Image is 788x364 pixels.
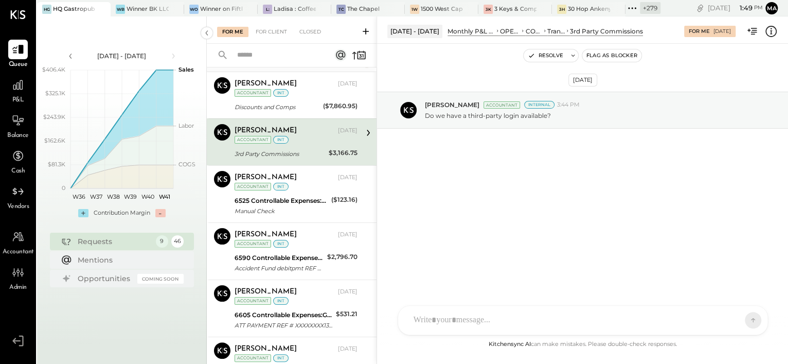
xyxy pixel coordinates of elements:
[338,80,357,88] div: [DATE]
[178,66,194,73] text: Sales
[447,27,495,36] div: Monthly P&L Comparison
[235,126,297,136] div: [PERSON_NAME]
[425,111,551,120] p: Do we have a third-party login available?
[713,28,731,35] div: [DATE]
[9,60,28,70] span: Queue
[483,5,493,14] div: 3K
[235,196,328,206] div: 6525 Controllable Expenses:General & Administrative Expenses:Payroll Processing Fees
[235,253,324,263] div: 6590 Controllable Expenses:General & Administrative Expenses:Liability Insurance
[331,195,357,205] div: ($123.16)
[338,174,357,182] div: [DATE]
[336,309,357,319] div: $531.21
[42,5,51,14] div: HG
[387,25,442,38] div: [DATE] - [DATE]
[11,167,25,176] span: Cash
[45,90,65,97] text: $325.1K
[62,184,65,192] text: 0
[44,137,65,144] text: $162.6K
[765,2,778,14] button: Ma
[273,297,289,305] div: int
[500,27,521,36] div: OPERATING EXPENSES (EBITDA)
[347,5,380,13] div: The Chapel
[689,28,710,35] div: For Me
[329,148,357,158] div: $3,166.75
[1,75,35,105] a: P&L
[78,236,151,247] div: Requests
[12,96,24,105] span: P&L
[235,240,271,248] div: Accountant
[200,5,242,13] div: Winner on Fifth LLC
[1,182,35,212] a: Vendors
[263,5,272,14] div: L:
[235,230,297,240] div: [PERSON_NAME]
[754,4,763,11] span: pm
[338,127,357,135] div: [DATE]
[9,283,27,292] span: Admin
[273,240,289,248] div: int
[235,344,297,354] div: [PERSON_NAME]
[708,3,763,13] div: [DATE]
[568,5,610,13] div: 30 Hop Ankeny
[235,320,333,331] div: ATT PAYMENT REF # XXXXXXXX1315813 ATT XXXXXX1004PAYMENT PPD535046001EPAYX HQ GASTROPUB ONE LLC RE...
[78,255,178,265] div: Mentions
[78,273,132,284] div: Opportunities
[524,49,567,62] button: Resolve
[338,231,357,239] div: [DATE]
[1,111,35,141] a: Balance
[43,113,65,120] text: $243.9K
[250,27,292,37] div: For Client
[156,235,168,248] div: 9
[425,100,479,109] span: [PERSON_NAME]
[78,51,166,60] div: [DATE] - [DATE]
[235,310,333,320] div: 6605 Controllable Expenses:General & Administrative Expenses:Phone and Internet
[294,27,326,37] div: Closed
[7,131,29,141] span: Balance
[189,5,199,14] div: Wo
[235,102,320,112] div: Discounts and Comps
[141,193,154,200] text: W40
[53,5,95,13] div: HQ Gastropub - [GEOGRAPHIC_DATA]
[7,202,29,212] span: Vendors
[327,252,357,262] div: $2,796.70
[235,149,326,159] div: 3rd Party Commissions
[336,5,346,14] div: TC
[524,101,554,109] div: Internal
[732,3,753,13] span: 1 : 49
[1,40,35,70] a: Queue
[338,345,357,353] div: [DATE]
[582,49,641,62] button: Flag as Blocker
[235,354,271,362] div: Accountant
[90,193,102,200] text: W37
[483,101,520,109] div: Accountant
[338,288,357,296] div: [DATE]
[640,2,660,14] div: + 279
[547,27,565,36] div: Transaction Related Expenses
[1,227,35,257] a: Accountant
[137,274,184,284] div: Coming Soon
[557,5,566,14] div: 3H
[3,248,34,257] span: Accountant
[73,193,85,200] text: W36
[323,101,357,111] div: ($7,860.95)
[94,209,150,217] div: Contribution Margin
[410,5,419,14] div: 1W
[116,5,125,14] div: WB
[570,27,643,36] div: 3rd Party Commissions
[235,136,271,144] div: Accountant
[235,183,271,190] div: Accountant
[127,5,169,13] div: Winner BK LLC
[421,5,463,13] div: 1500 West Capital LP
[1,146,35,176] a: Cash
[274,5,316,13] div: Ladisa : Coffee at Lola's
[106,193,119,200] text: W38
[1,263,35,292] a: Admin
[159,193,170,200] text: W41
[235,172,297,183] div: [PERSON_NAME]
[695,3,705,13] div: copy link
[124,193,137,200] text: W39
[235,263,324,273] div: Accident Fund debitpmt REF # XXXXXXXX4649605 Accident Fund F800146791debitpmt WEB#449078956 HQ GA...
[273,354,289,362] div: int
[171,235,184,248] div: 46
[273,136,289,144] div: int
[155,209,166,217] div: -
